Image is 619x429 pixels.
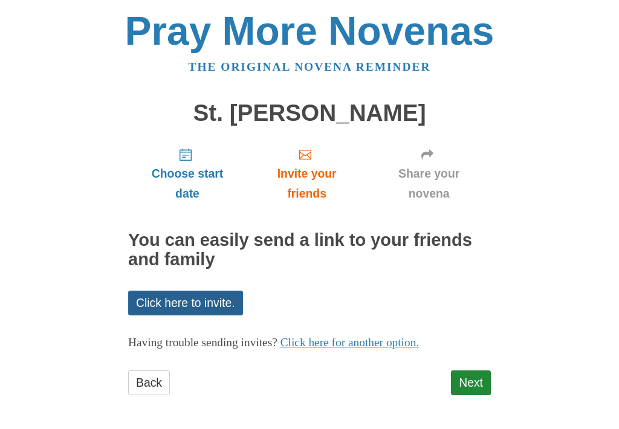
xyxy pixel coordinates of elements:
a: Next [451,370,491,395]
span: Share your novena [379,164,479,204]
span: Having trouble sending invites? [128,336,277,349]
a: Back [128,370,170,395]
a: Click here for another option. [280,336,420,349]
a: Pray More Novenas [125,8,494,53]
span: Choose start date [140,164,235,204]
h2: You can easily send a link to your friends and family [128,231,491,269]
a: Click here to invite. [128,291,243,315]
a: Invite your friends [247,138,367,210]
h1: St. [PERSON_NAME] [128,100,491,126]
a: Choose start date [128,138,247,210]
a: Share your novena [367,138,491,210]
a: The original novena reminder [189,60,431,73]
span: Invite your friends [259,164,355,204]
